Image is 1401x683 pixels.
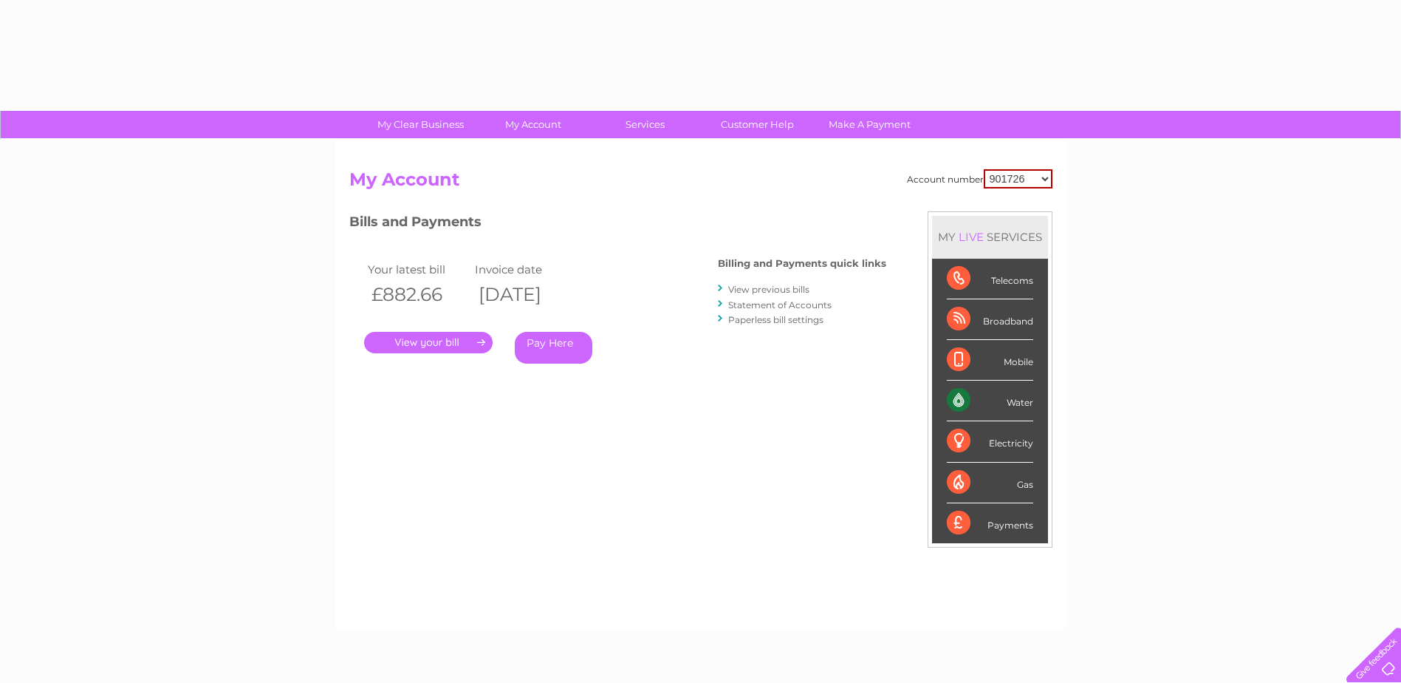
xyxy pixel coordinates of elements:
[947,503,1033,543] div: Payments
[364,259,471,279] td: Your latest bill
[360,111,482,138] a: My Clear Business
[718,258,886,269] h4: Billing and Payments quick links
[907,169,1052,188] div: Account number
[471,279,578,310] th: [DATE]
[947,299,1033,340] div: Broadband
[364,279,471,310] th: £882.66
[932,216,1048,258] div: MY SERVICES
[472,111,594,138] a: My Account
[696,111,818,138] a: Customer Help
[584,111,706,138] a: Services
[471,259,578,279] td: Invoice date
[947,463,1033,503] div: Gas
[956,230,987,244] div: LIVE
[728,314,823,325] a: Paperless bill settings
[349,211,886,237] h3: Bills and Payments
[349,169,1052,197] h2: My Account
[947,421,1033,462] div: Electricity
[809,111,931,138] a: Make A Payment
[515,332,592,364] a: Pay Here
[947,259,1033,299] div: Telecoms
[947,381,1033,421] div: Water
[728,284,809,295] a: View previous bills
[728,299,832,310] a: Statement of Accounts
[364,332,493,353] a: .
[947,340,1033,381] div: Mobile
